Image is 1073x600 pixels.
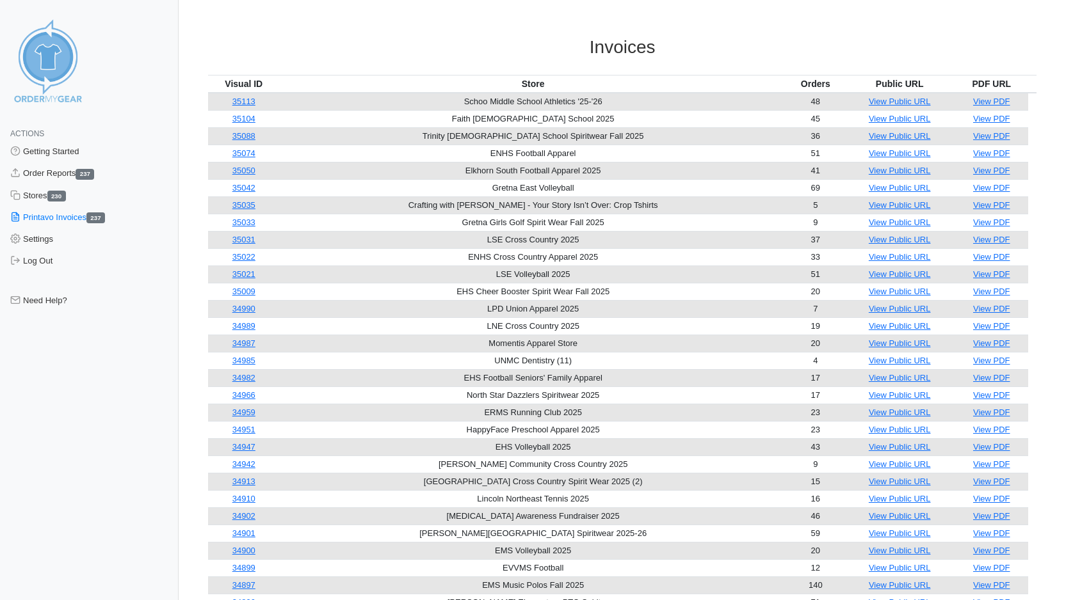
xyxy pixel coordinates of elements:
a: View Public URL [869,97,931,106]
td: 59 [787,525,844,542]
th: Visual ID [208,75,279,93]
span: 237 [76,169,94,180]
a: 34913 [232,477,255,486]
td: 23 [787,421,844,438]
td: 16 [787,490,844,507]
a: View PDF [973,304,1010,313]
a: 34901 [232,528,255,538]
td: [PERSON_NAME] Community Cross Country 2025 [279,455,787,473]
h3: Invoices [208,36,1037,58]
a: 34985 [232,356,255,365]
td: [GEOGRAPHIC_DATA] Cross Country Spirit Wear 2025 (2) [279,473,787,490]
td: EMS Music Polos Fall 2025 [279,576,787,594]
td: 46 [787,507,844,525]
a: View PDF [973,563,1010,572]
a: View Public URL [869,580,931,590]
a: View PDF [973,131,1010,141]
td: 4 [787,352,844,369]
span: 237 [86,212,105,223]
td: EHS Cheer Booster Spirit Wear Fall 2025 [279,283,787,300]
td: LSE Cross Country 2025 [279,231,787,248]
a: View PDF [973,511,1010,521]
a: View Public URL [869,425,931,434]
td: Lincoln Northeast Tennis 2025 [279,490,787,507]
a: 35022 [232,252,255,262]
a: 34989 [232,321,255,331]
a: View Public URL [869,304,931,313]
th: PDF URL [955,75,1028,93]
a: 35033 [232,217,255,227]
td: LNE Cross Country 2025 [279,317,787,335]
a: 34982 [232,373,255,383]
td: Faith [DEMOGRAPHIC_DATA] School 2025 [279,110,787,127]
a: 34990 [232,304,255,313]
td: LSE Volleyball 2025 [279,265,787,283]
a: 35088 [232,131,255,141]
span: Actions [10,129,44,138]
a: View Public URL [869,217,931,227]
td: 20 [787,542,844,559]
a: View PDF [973,442,1010,452]
a: View PDF [973,97,1010,106]
a: 35035 [232,200,255,210]
td: North Star Dazzlers Spiritwear 2025 [279,386,787,404]
a: View Public URL [869,183,931,193]
td: 5 [787,196,844,214]
a: View PDF [973,200,1010,210]
a: View PDF [973,494,1010,503]
a: View Public URL [869,252,931,262]
td: 69 [787,179,844,196]
a: View Public URL [869,148,931,158]
a: View Public URL [869,269,931,279]
a: View PDF [973,459,1010,469]
a: View PDF [973,407,1010,417]
a: View Public URL [869,511,931,521]
a: 34987 [232,338,255,348]
a: View PDF [973,252,1010,262]
a: View Public URL [869,373,931,383]
td: 33 [787,248,844,265]
a: 35104 [232,114,255,123]
td: Crafting with [PERSON_NAME] - Your Story Isn’t Over: Crop Tshirts [279,196,787,214]
a: View PDF [973,183,1010,193]
a: View PDF [973,356,1010,365]
a: View Public URL [869,166,931,175]
a: 34902 [232,511,255,521]
a: View PDF [973,390,1010,400]
td: 43 [787,438,844,455]
td: 17 [787,386,844,404]
a: View Public URL [869,356,931,365]
td: ERMS Running Club 2025 [279,404,787,421]
a: View PDF [973,148,1010,158]
a: View Public URL [869,131,931,141]
a: 35113 [232,97,255,106]
td: 19 [787,317,844,335]
td: HappyFace Preschool Apparel 2025 [279,421,787,438]
td: 48 [787,93,844,111]
a: 35021 [232,269,255,279]
a: 34900 [232,546,255,555]
td: [MEDICAL_DATA] Awareness Fundraiser 2025 [279,507,787,525]
a: 34966 [232,390,255,400]
a: View PDF [973,269,1010,279]
a: View Public URL [869,338,931,348]
a: View PDF [973,580,1010,590]
td: 41 [787,162,844,179]
td: 15 [787,473,844,490]
td: LPD Union Apparel 2025 [279,300,787,317]
a: View PDF [973,321,1010,331]
a: View PDF [973,425,1010,434]
th: Orders [787,75,844,93]
a: View PDF [973,166,1010,175]
td: 51 [787,145,844,162]
a: 35009 [232,287,255,296]
td: 7 [787,300,844,317]
a: View Public URL [869,494,931,503]
th: Store [279,75,787,93]
a: View Public URL [869,235,931,244]
a: View PDF [973,546,1010,555]
td: [PERSON_NAME][GEOGRAPHIC_DATA] Spiritwear 2025-26 [279,525,787,542]
td: Gretna East Volleyball [279,179,787,196]
td: EHS Volleyball 2025 [279,438,787,455]
a: View PDF [973,217,1010,227]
